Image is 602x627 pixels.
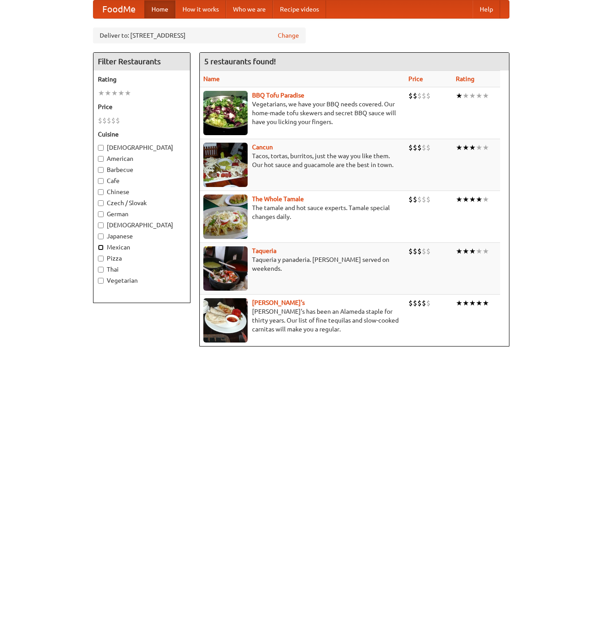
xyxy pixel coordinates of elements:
a: BBQ Tofu Paradise [252,92,304,99]
a: Rating [456,75,474,82]
li: ★ [462,143,469,152]
img: wholetamale.jpg [203,195,248,239]
h5: Rating [98,75,186,84]
li: $ [408,143,413,152]
label: Thai [98,265,186,274]
li: ★ [469,246,476,256]
li: $ [417,298,422,308]
label: Czech / Slovak [98,199,186,207]
input: Japanese [98,234,104,239]
p: [PERSON_NAME]'s has been an Alameda staple for thirty years. Our list of fine tequilas and slow-c... [203,307,401,334]
label: Chinese [98,187,186,196]
li: $ [426,246,431,256]
li: $ [422,246,426,256]
img: cancun.jpg [203,143,248,187]
li: ★ [476,195,482,204]
input: American [98,156,104,162]
li: ★ [456,298,462,308]
li: $ [422,195,426,204]
li: $ [408,298,413,308]
label: Japanese [98,232,186,241]
li: ★ [482,246,489,256]
a: The Whole Tamale [252,195,304,203]
label: [DEMOGRAPHIC_DATA] [98,221,186,230]
a: Change [278,31,299,40]
ng-pluralize: 5 restaurants found! [204,57,276,66]
a: FoodMe [93,0,144,18]
li: ★ [476,143,482,152]
li: $ [102,116,107,125]
h5: Cuisine [98,130,186,139]
li: $ [417,195,422,204]
p: Vegetarians, we have your BBQ needs covered. Our home-made tofu skewers and secret BBQ sauce will... [203,100,401,126]
li: $ [111,116,116,125]
img: taqueria.jpg [203,246,248,291]
input: Barbecue [98,167,104,173]
li: $ [408,246,413,256]
a: Recipe videos [273,0,326,18]
li: ★ [469,143,476,152]
li: $ [422,143,426,152]
li: ★ [476,298,482,308]
li: ★ [482,195,489,204]
input: Thai [98,267,104,273]
li: ★ [98,88,105,98]
label: Pizza [98,254,186,263]
li: ★ [456,195,462,204]
li: ★ [456,143,462,152]
li: ★ [476,246,482,256]
input: Chinese [98,189,104,195]
a: Name [203,75,220,82]
li: $ [413,143,417,152]
div: Deliver to: [STREET_ADDRESS] [93,27,306,43]
a: How it works [175,0,226,18]
li: $ [426,298,431,308]
li: ★ [118,88,124,98]
p: Tacos, tortas, burritos, just the way you like them. Our hot sauce and guacamole are the best in ... [203,152,401,169]
h5: Price [98,102,186,111]
a: Cancun [252,144,273,151]
a: Price [408,75,423,82]
li: $ [417,143,422,152]
li: $ [413,298,417,308]
p: Taqueria y panaderia. [PERSON_NAME] served on weekends. [203,255,401,273]
li: ★ [482,143,489,152]
li: ★ [124,88,131,98]
li: ★ [469,298,476,308]
li: $ [417,246,422,256]
label: Mexican [98,243,186,252]
li: ★ [469,195,476,204]
img: pedros.jpg [203,298,248,343]
input: [DEMOGRAPHIC_DATA] [98,145,104,151]
a: Home [144,0,175,18]
li: ★ [462,246,469,256]
li: ★ [111,88,118,98]
img: tofuparadise.jpg [203,91,248,135]
li: $ [426,143,431,152]
input: Czech / Slovak [98,200,104,206]
li: ★ [105,88,111,98]
li: $ [426,195,431,204]
h4: Filter Restaurants [93,53,190,70]
a: Help [473,0,500,18]
a: Who we are [226,0,273,18]
a: Taqueria [252,247,276,254]
li: ★ [456,246,462,256]
p: The tamale and hot sauce experts. Tamale special changes daily. [203,203,401,221]
li: ★ [469,91,476,101]
li: $ [422,298,426,308]
li: ★ [456,91,462,101]
input: Mexican [98,245,104,250]
input: Vegetarian [98,278,104,284]
a: [PERSON_NAME]'s [252,299,305,306]
li: ★ [462,91,469,101]
li: ★ [462,298,469,308]
label: [DEMOGRAPHIC_DATA] [98,143,186,152]
label: Vegetarian [98,276,186,285]
li: $ [98,116,102,125]
li: $ [408,195,413,204]
li: ★ [476,91,482,101]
